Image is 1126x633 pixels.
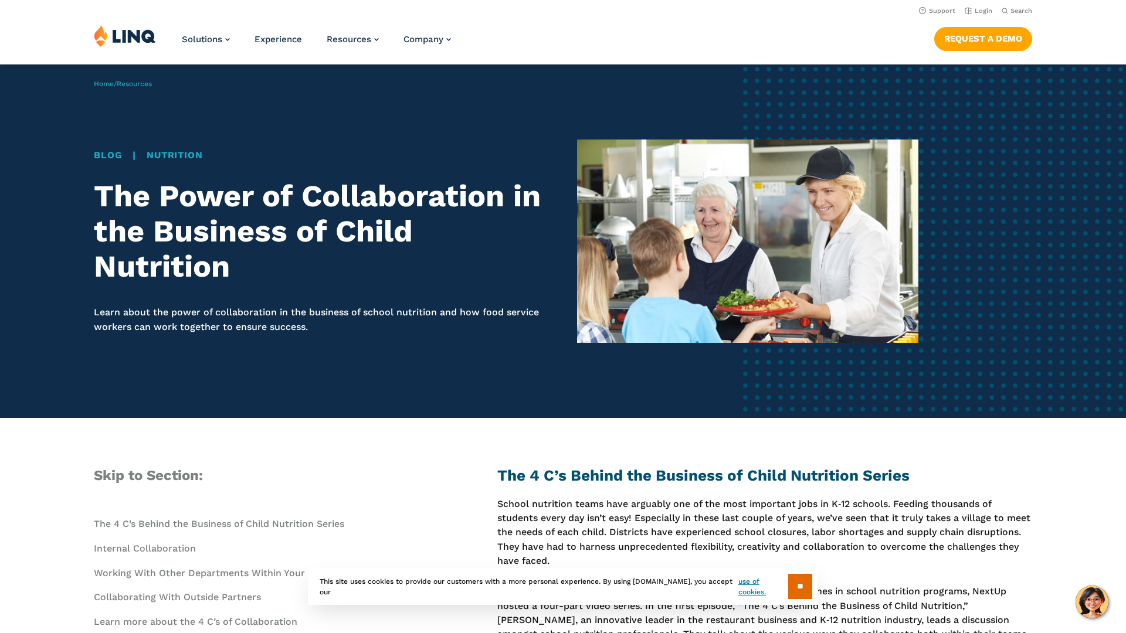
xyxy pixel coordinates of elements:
a: Request a Demo [934,27,1032,50]
a: Support [919,7,955,15]
a: The 4 C’s Behind the Business of Child Nutrition Series [94,518,344,529]
a: use of cookies. [738,576,788,597]
a: Experience [255,34,302,45]
a: Home [94,80,114,88]
a: Internal Collaboration [94,543,196,554]
img: Collaboration in child nutrition [577,139,918,343]
h2: The 4 C’s Behind the Business of Child Nutrition Series [497,465,1032,486]
h1: The Power of Collaboration in the Business of Child Nutrition ￼ [94,179,549,284]
span: Search [1010,7,1032,15]
a: Login [965,7,992,15]
p: School nutrition teams have arguably one of the most important jobs in K‑12 schools. Feeding thou... [497,497,1032,569]
nav: Primary Navigation [182,25,451,63]
a: Solutions [182,34,230,45]
span: Solutions [182,34,222,45]
a: Resources [327,34,379,45]
span: Resources [327,34,371,45]
a: Resources [117,80,152,88]
span: Skip to Section: [94,467,203,484]
img: LINQ | K‑12 Software [94,25,156,47]
button: Hello, have a question? Let’s chat. [1076,586,1108,618]
button: Open Search Bar [1002,6,1032,15]
a: Nutrition [147,149,202,161]
a: Blog [94,149,122,161]
div: | [94,148,549,162]
nav: Button Navigation [934,25,1032,50]
span: Company [403,34,443,45]
a: Company [403,34,451,45]
div: This site uses cookies to provide our customers with a more personal experience. By using [DOMAIN... [308,568,818,605]
a: Working With Other Departments Within Your District [94,567,342,578]
p: Learn about the power of collaboration in the business of school nutrition and how food service w... [94,305,549,334]
a: Learn more about the 4 C’s of Collaboration [94,616,297,627]
span: / [94,80,152,88]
